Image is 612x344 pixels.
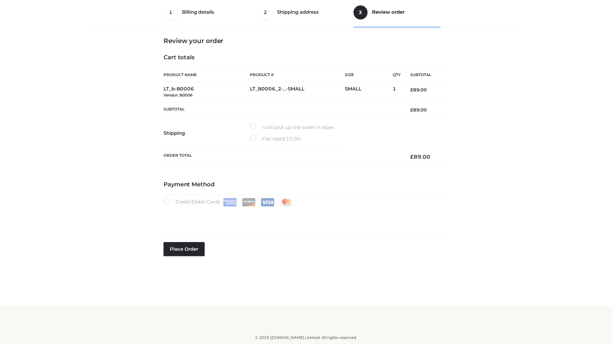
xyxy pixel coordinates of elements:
td: SMALL [345,82,393,102]
span: £ [283,136,286,142]
label: Credit/Debit Cards [164,198,294,206]
button: Place order [164,242,205,256]
div: © 2025 [DOMAIN_NAME] Limited. All rights reserved. [95,334,517,341]
span: £ [410,87,413,93]
h4: Payment Method [164,181,448,188]
label: I will pick up the order in store. [250,123,335,132]
bdi: 89.00 [410,154,430,160]
img: Amex [223,198,237,206]
iframe: Secure payment input frame [162,205,447,228]
th: Qty [393,68,401,82]
th: Product # [250,68,345,82]
h4: Cart totals [164,54,448,61]
th: Subtotal [401,68,448,82]
img: Discover [242,198,256,206]
span: £ [410,107,413,113]
td: LT_b-B0006 [164,82,250,102]
img: Visa [261,198,274,206]
img: Mastercard [280,198,293,206]
th: Subtotal [164,102,401,118]
h3: Review your order [164,37,448,45]
td: LT_B0006_2-_-SMALL [250,82,345,102]
th: Product Name [164,68,250,82]
bdi: 10.00 [283,136,301,142]
bdi: 89.00 [410,87,427,93]
span: £ [410,154,414,160]
small: Vendor: B0006 [164,93,193,97]
th: Order Total [164,148,401,165]
th: Size [345,68,390,82]
label: Flat rate: [250,135,301,143]
bdi: 89.00 [410,107,427,113]
td: 1 [393,82,401,102]
th: Shipping [164,118,250,148]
